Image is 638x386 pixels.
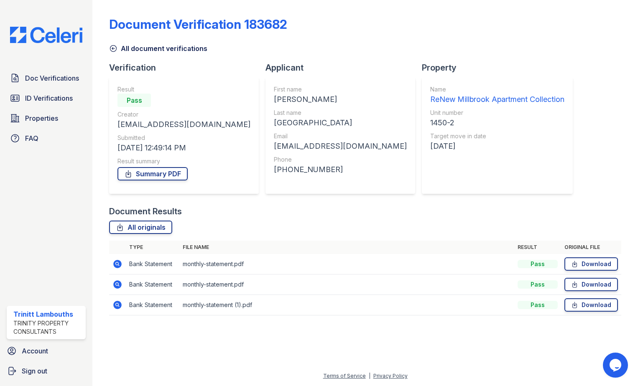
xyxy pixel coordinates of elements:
[179,295,514,315] td: monthly-statement (1).pdf
[274,117,407,129] div: [GEOGRAPHIC_DATA]
[179,274,514,295] td: monthly-statement.pdf
[117,142,250,154] div: [DATE] 12:49:14 PM
[430,140,564,152] div: [DATE]
[117,85,250,94] div: Result
[126,295,179,315] td: Bank Statement
[117,134,250,142] div: Submitted
[323,373,366,379] a: Terms of Service
[274,155,407,164] div: Phone
[603,353,630,378] iframe: chat widget
[564,257,618,271] a: Download
[7,70,86,86] a: Doc Verifications
[422,62,579,74] div: Property
[430,85,564,94] div: Name
[109,43,207,53] a: All document verifications
[274,132,407,140] div: Email
[7,130,86,147] a: FAQ
[430,85,564,105] a: Name ReNew Millbrook Apartment Collection
[518,301,558,309] div: Pass
[564,298,618,312] a: Download
[369,373,370,379] div: |
[274,85,407,94] div: First name
[126,254,179,274] td: Bank Statement
[109,17,287,32] div: Document Verification 183682
[25,93,73,103] span: ID Verifications
[117,157,250,165] div: Result summary
[564,278,618,291] a: Download
[25,73,79,83] span: Doc Verifications
[3,27,89,43] img: CE_Logo_Blue-a8612792a0a2168367f1c8372b55b34899dd931a85d93a1a3d3e32e68fde9ad4.png
[430,117,564,129] div: 1450-2
[13,309,82,319] div: Trinitt Lambouths
[518,260,558,268] div: Pass
[561,241,621,254] th: Original file
[25,133,38,143] span: FAQ
[274,140,407,152] div: [EMAIL_ADDRESS][DOMAIN_NAME]
[7,110,86,127] a: Properties
[274,164,407,175] div: [PHONE_NUMBER]
[117,110,250,119] div: Creator
[25,113,58,123] span: Properties
[117,119,250,130] div: [EMAIL_ADDRESS][DOMAIN_NAME]
[126,241,179,254] th: Type
[13,319,82,336] div: Trinity Property Consultants
[7,90,86,107] a: ID Verifications
[430,94,564,105] div: ReNew Millbrook Apartment Collection
[274,94,407,105] div: [PERSON_NAME]
[109,206,182,217] div: Document Results
[3,343,89,359] a: Account
[126,274,179,295] td: Bank Statement
[373,373,408,379] a: Privacy Policy
[22,366,47,376] span: Sign out
[22,346,48,356] span: Account
[514,241,561,254] th: Result
[109,62,265,74] div: Verification
[117,94,151,107] div: Pass
[179,254,514,274] td: monthly-statement.pdf
[109,221,172,234] a: All originals
[430,109,564,117] div: Unit number
[274,109,407,117] div: Last name
[518,280,558,289] div: Pass
[179,241,514,254] th: File name
[265,62,422,74] div: Applicant
[3,363,89,379] a: Sign out
[117,167,188,180] a: Summary PDF
[430,132,564,140] div: Target move in date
